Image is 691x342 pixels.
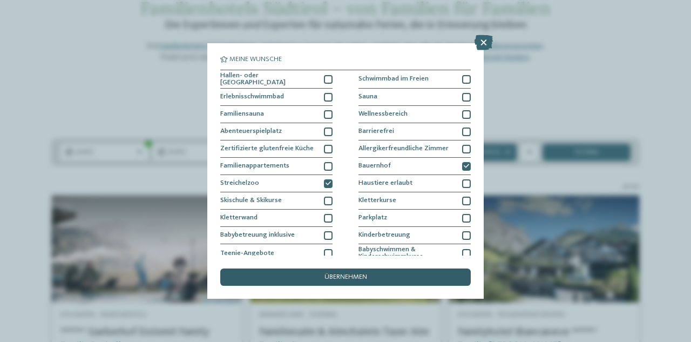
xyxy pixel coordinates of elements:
[229,56,282,63] span: Meine Wünsche
[358,246,456,260] span: Babyschwimmen & Kinderschwimmkurse
[358,145,449,152] span: Allergikerfreundliche Zimmer
[358,232,410,239] span: Kinderbetreuung
[358,128,394,135] span: Barrierefrei
[358,163,391,170] span: Bauernhof
[220,163,289,170] span: Familienappartements
[324,274,367,281] span: übernehmen
[220,93,284,100] span: Erlebnisschwimmbad
[220,72,317,86] span: Hallen- oder [GEOGRAPHIC_DATA]
[358,76,429,83] span: Schwimmbad im Freien
[220,250,274,257] span: Teenie-Angebote
[220,128,282,135] span: Abenteuerspielplatz
[220,180,259,187] span: Streichelzoo
[220,145,314,152] span: Zertifizierte glutenfreie Küche
[220,232,295,239] span: Babybetreuung inklusive
[358,214,387,222] span: Parkplatz
[358,93,377,100] span: Sauna
[220,111,264,118] span: Familiensauna
[220,214,258,222] span: Kletterwand
[358,197,396,204] span: Kletterkurse
[358,111,408,118] span: Wellnessbereich
[358,180,412,187] span: Haustiere erlaubt
[220,197,282,204] span: Skischule & Skikurse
